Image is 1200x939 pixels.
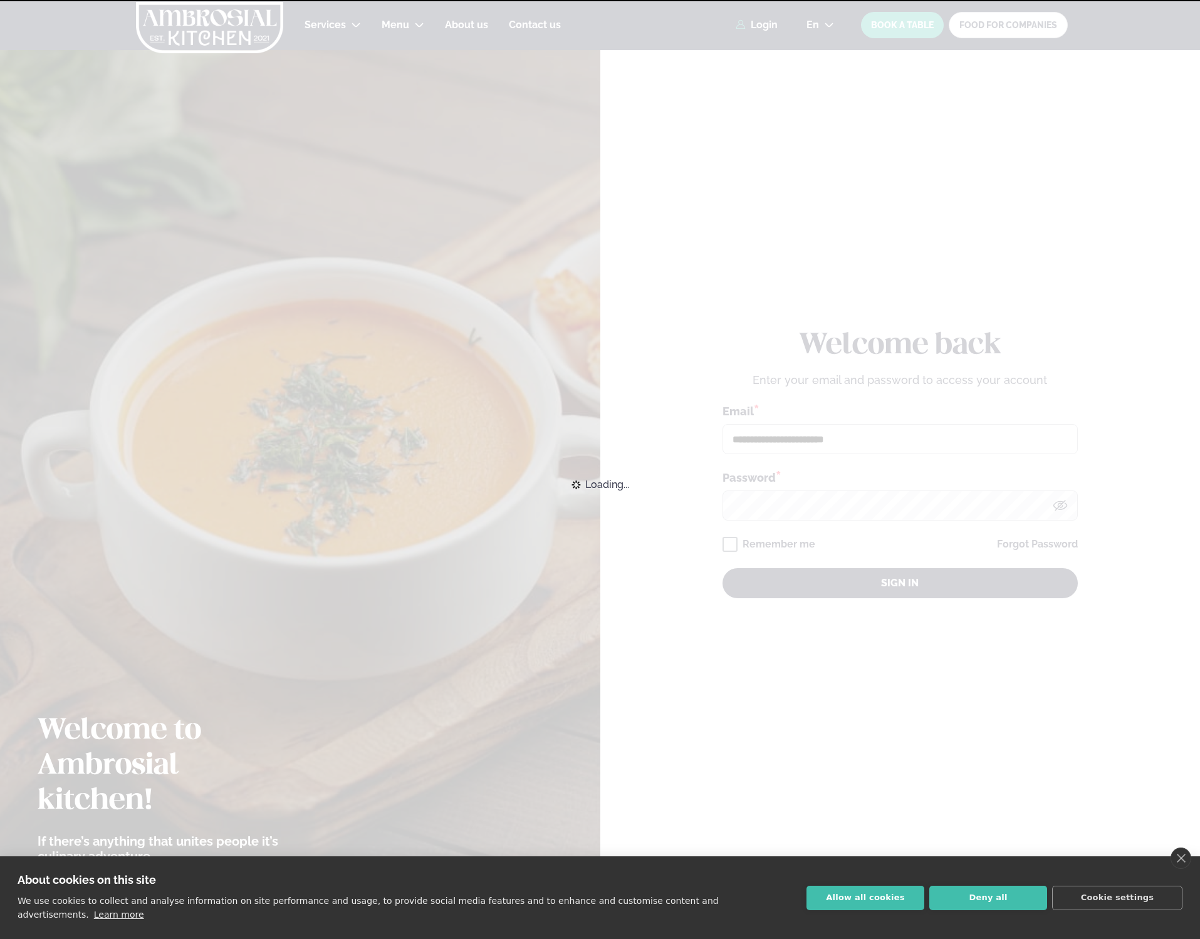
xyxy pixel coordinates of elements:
[1171,848,1191,869] a: close
[806,886,924,910] button: Allow all cookies
[94,910,144,920] a: Learn more
[929,886,1047,910] button: Deny all
[18,896,719,920] p: We use cookies to collect and analyse information on site performance and usage, to provide socia...
[18,873,156,886] strong: About cookies on this site
[585,471,629,499] span: Loading...
[1052,886,1182,910] button: Cookie settings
